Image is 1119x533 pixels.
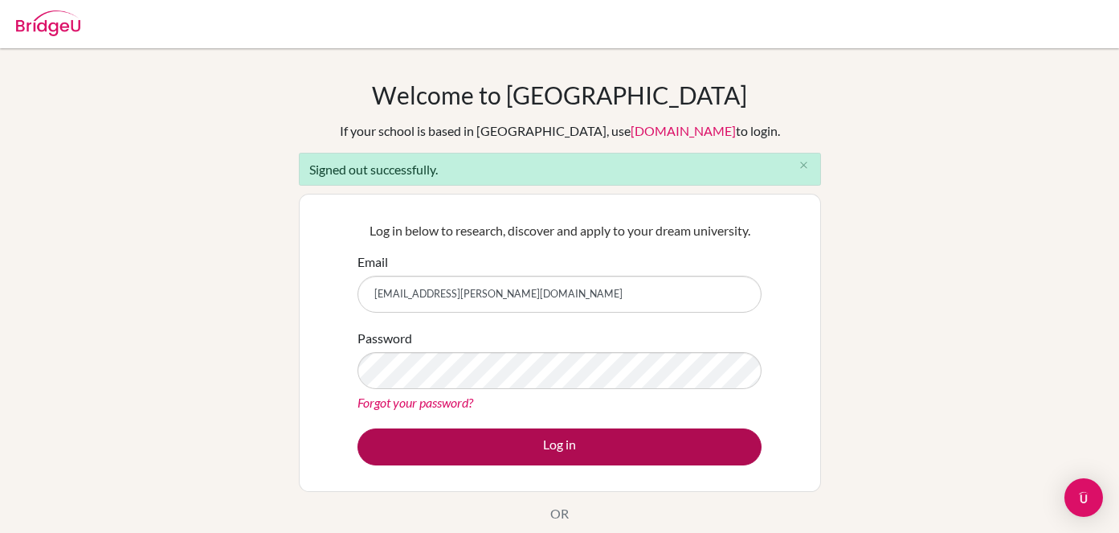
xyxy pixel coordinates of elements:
label: Email [357,252,388,272]
div: If your school is based in [GEOGRAPHIC_DATA], use to login. [340,121,780,141]
div: Open Intercom Messenger [1064,478,1103,517]
a: Forgot your password? [357,395,473,410]
div: Signed out successfully. [299,153,821,186]
label: Password [357,329,412,348]
p: OR [550,504,569,523]
button: Log in [357,428,762,465]
img: Bridge-U [16,10,80,36]
a: [DOMAIN_NAME] [631,123,736,138]
p: Log in below to research, discover and apply to your dream university. [357,221,762,240]
i: close [798,159,810,171]
button: Close [788,154,820,178]
h1: Welcome to [GEOGRAPHIC_DATA] [372,80,747,109]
